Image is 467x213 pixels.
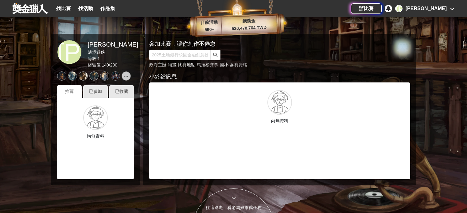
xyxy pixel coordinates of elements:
p: 590 ▴ [197,26,222,33]
span: 1 [97,56,100,61]
a: 繪畫 [168,62,177,67]
div: 小鈴鐺訊息 [149,73,410,81]
a: 國小 [220,62,228,67]
p: 目前活動 [197,19,221,26]
p: 總獎金 [221,17,277,25]
div: 已參加 [83,85,108,98]
div: 邊境遊俠 [88,49,138,55]
p: 尚無資料 [154,118,406,124]
input: 2025土地銀行校園金融創意挑戰賽：從你出發 開啟智慧金融新頁 [149,50,211,60]
a: 馬拉松賽事 [197,62,218,67]
div: 參加比賽，讓你創作不倦怠 [149,40,389,48]
a: 作品集 [98,4,118,13]
div: 推薦 [57,85,82,98]
a: 參賽資格 [230,62,247,67]
div: 已收藏 [109,85,134,98]
a: [PERSON_NAME] [57,40,82,64]
a: 比賽地點 [178,62,195,67]
a: 政府主辦 [149,62,166,67]
a: 找比賽 [54,4,73,13]
div: [PERSON_NAME] [395,5,403,12]
span: 經驗值 [88,63,101,67]
p: 520,478,764 TWD [221,24,277,32]
div: 往這邊走，看老闆娘推薦任務 [193,204,275,211]
div: [PERSON_NAME] [406,5,447,12]
a: 辦比賽 [351,3,382,14]
p: 尚無資料 [62,133,129,139]
span: 140 / 200 [102,63,117,67]
div: [PERSON_NAME] [88,40,138,49]
span: 等級 [88,56,96,61]
a: 找活動 [76,4,95,13]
